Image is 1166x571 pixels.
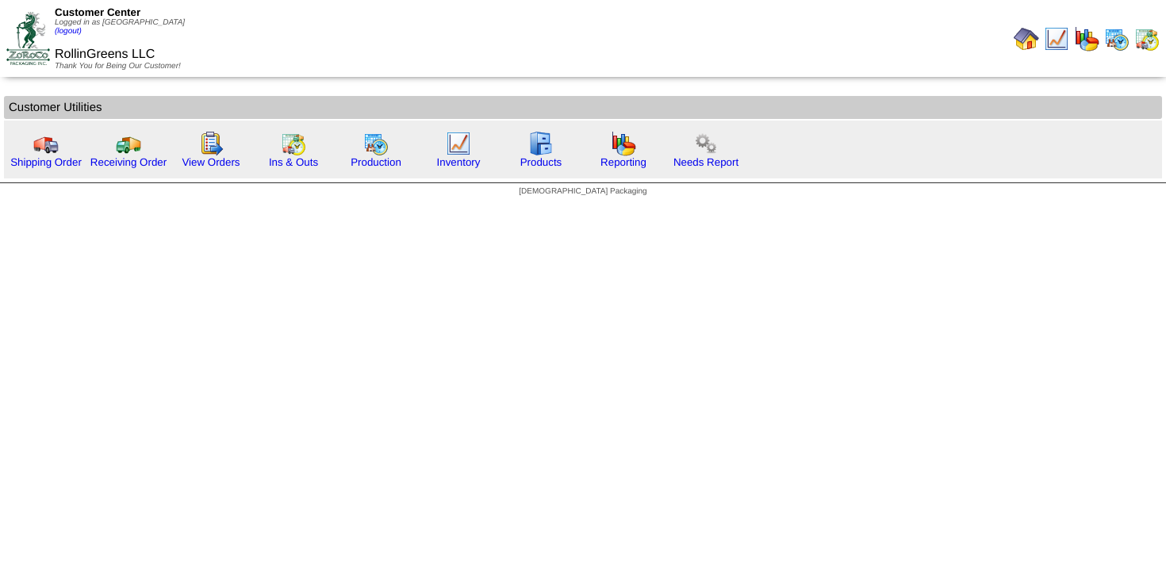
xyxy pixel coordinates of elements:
[1134,26,1160,52] img: calendarinout.gif
[4,96,1162,119] td: Customer Utilities
[269,156,318,168] a: Ins & Outs
[600,156,646,168] a: Reporting
[10,156,82,168] a: Shipping Order
[611,131,636,156] img: graph.gif
[6,12,50,65] img: ZoRoCo_Logo(Green%26Foil)%20jpg.webp
[446,131,471,156] img: line_graph.gif
[351,156,401,168] a: Production
[673,156,738,168] a: Needs Report
[1014,26,1039,52] img: home.gif
[281,131,306,156] img: calendarinout.gif
[55,48,155,61] span: RollinGreens LLC
[182,156,240,168] a: View Orders
[55,62,181,71] span: Thank You for Being Our Customer!
[55,18,185,36] span: Logged in as [GEOGRAPHIC_DATA]
[116,131,141,156] img: truck2.gif
[1104,26,1130,52] img: calendarprod.gif
[519,187,646,196] span: [DEMOGRAPHIC_DATA] Packaging
[528,131,554,156] img: cabinet.gif
[437,156,481,168] a: Inventory
[693,131,719,156] img: workflow.png
[1074,26,1099,52] img: graph.gif
[90,156,167,168] a: Receiving Order
[198,131,224,156] img: workorder.gif
[363,131,389,156] img: calendarprod.gif
[1044,26,1069,52] img: line_graph.gif
[520,156,562,168] a: Products
[55,6,140,18] span: Customer Center
[55,27,82,36] a: (logout)
[33,131,59,156] img: truck.gif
